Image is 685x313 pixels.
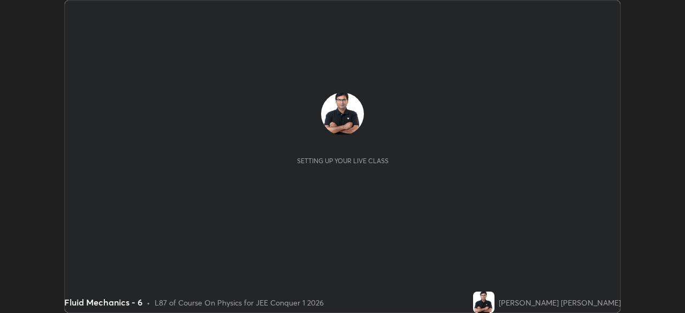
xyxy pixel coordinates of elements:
[155,297,324,308] div: L87 of Course On Physics for JEE Conquer 1 2026
[321,93,364,135] img: 69af8b3bbf82471eb9dbcfa53d5670df.jpg
[473,292,494,313] img: 69af8b3bbf82471eb9dbcfa53d5670df.jpg
[297,157,389,165] div: Setting up your live class
[64,296,142,309] div: Fluid Mechanics - 6
[147,297,150,308] div: •
[499,297,621,308] div: [PERSON_NAME] [PERSON_NAME]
